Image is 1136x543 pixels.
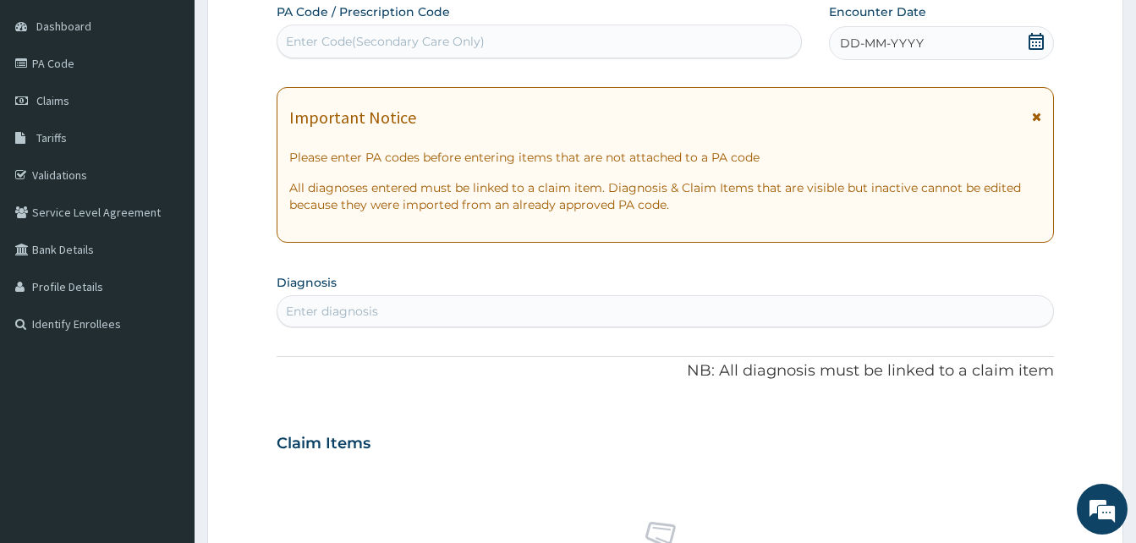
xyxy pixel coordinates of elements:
div: Chat with us now [88,95,284,117]
div: Enter diagnosis [286,303,378,320]
p: All diagnoses entered must be linked to a claim item. Diagnosis & Claim Items that are visible bu... [289,179,1041,213]
label: PA Code / Prescription Code [277,3,450,20]
label: Encounter Date [829,3,926,20]
p: Please enter PA codes before entering items that are not attached to a PA code [289,149,1041,166]
span: DD-MM-YYYY [840,35,924,52]
span: Claims [36,93,69,108]
span: Tariffs [36,130,67,145]
h1: Important Notice [289,108,416,127]
span: We're online! [98,163,233,334]
p: NB: All diagnosis must be linked to a claim item [277,360,1054,382]
div: Minimize live chat window [277,8,318,49]
textarea: Type your message and hit 'Enter' [8,363,322,422]
img: d_794563401_company_1708531726252_794563401 [31,85,69,127]
div: Enter Code(Secondary Care Only) [286,33,485,50]
h3: Claim Items [277,435,370,453]
label: Diagnosis [277,274,337,291]
span: Dashboard [36,19,91,34]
